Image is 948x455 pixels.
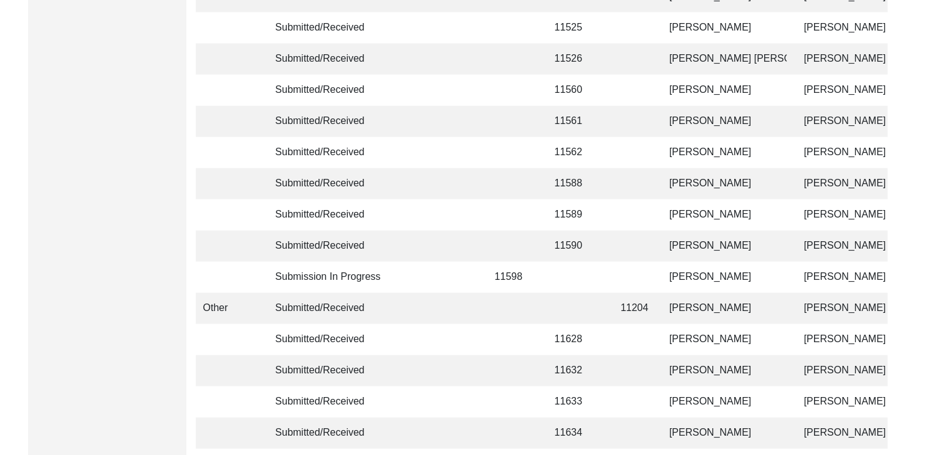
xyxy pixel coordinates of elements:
[268,386,380,418] td: Submitted/Received
[268,418,380,449] td: Submitted/Received
[662,12,787,44] td: [PERSON_NAME]
[547,137,603,168] td: 11562
[547,231,603,262] td: 11590
[547,168,603,199] td: 11588
[547,418,603,449] td: 11634
[268,168,380,199] td: Submitted/Received
[547,75,603,106] td: 11560
[662,355,787,386] td: [PERSON_NAME]
[547,106,603,137] td: 11561
[662,386,787,418] td: [PERSON_NAME]
[662,75,787,106] td: [PERSON_NAME]
[268,355,380,386] td: Submitted/Received
[662,168,787,199] td: [PERSON_NAME]
[268,293,380,324] td: Submitted/Received
[547,199,603,231] td: 11589
[662,293,787,324] td: [PERSON_NAME]
[662,44,787,75] td: [PERSON_NAME] [PERSON_NAME]
[547,386,603,418] td: 11633
[662,324,787,355] td: [PERSON_NAME]
[662,418,787,449] td: [PERSON_NAME]
[268,324,380,355] td: Submitted/Received
[547,324,603,355] td: 11628
[268,137,380,168] td: Submitted/Received
[268,199,380,231] td: Submitted/Received
[662,231,787,262] td: [PERSON_NAME]
[662,262,787,293] td: [PERSON_NAME]
[487,262,537,293] td: 11598
[268,106,380,137] td: Submitted/Received
[547,355,603,386] td: 11632
[268,262,380,293] td: Submission In Progress
[613,293,652,324] td: 11204
[547,44,603,75] td: 11526
[268,231,380,262] td: Submitted/Received
[662,106,787,137] td: [PERSON_NAME]
[268,44,380,75] td: Submitted/Received
[268,12,380,44] td: Submitted/Received
[547,12,603,44] td: 11525
[268,75,380,106] td: Submitted/Received
[662,199,787,231] td: [PERSON_NAME]
[662,137,787,168] td: [PERSON_NAME]
[196,293,258,324] td: Other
